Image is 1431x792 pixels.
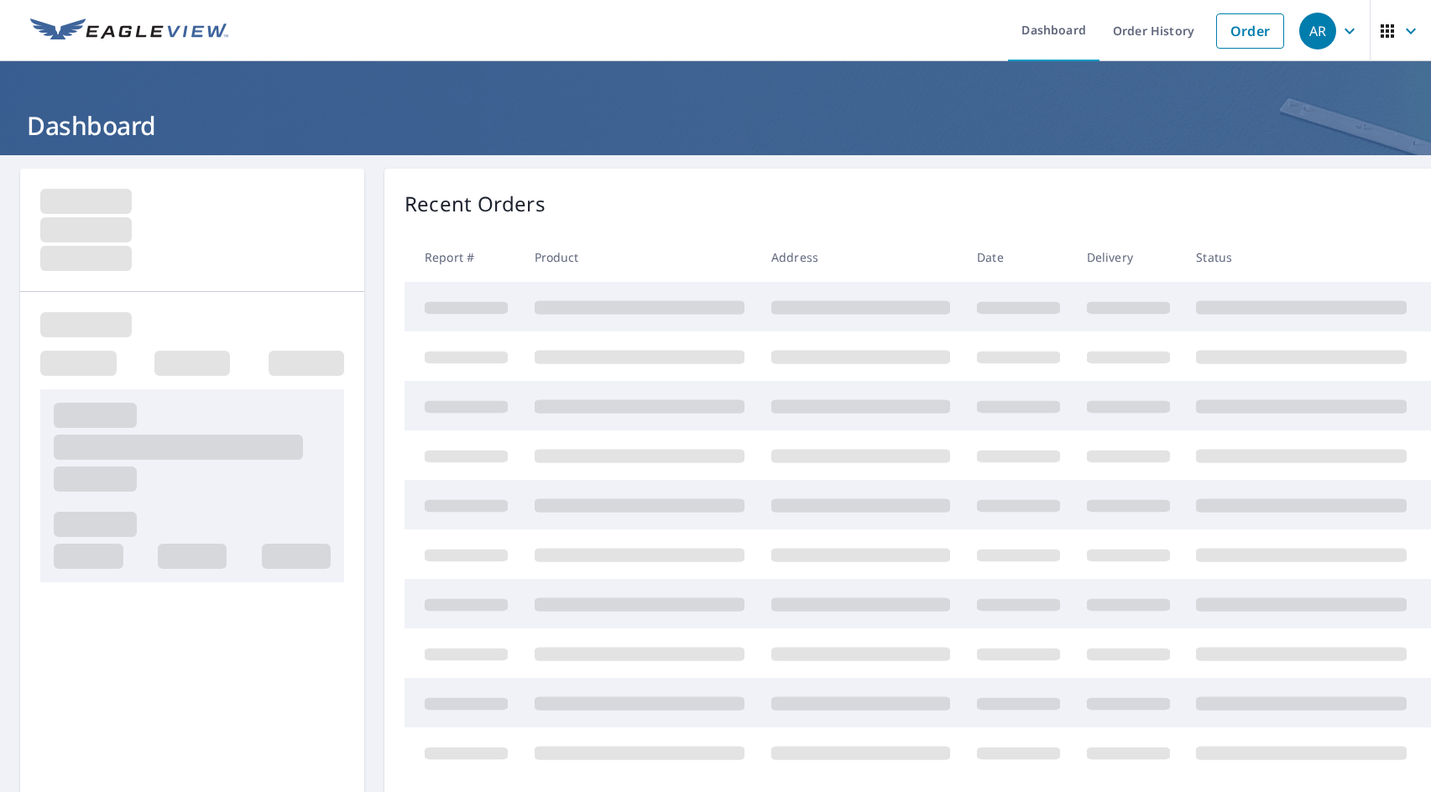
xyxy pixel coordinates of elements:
th: Report # [405,232,521,282]
div: AR [1299,13,1336,49]
th: Address [758,232,964,282]
h1: Dashboard [20,108,1411,143]
img: EV Logo [30,18,228,44]
th: Product [521,232,758,282]
th: Status [1183,232,1420,282]
a: Order [1216,13,1284,49]
th: Delivery [1073,232,1183,282]
p: Recent Orders [405,189,546,219]
th: Date [964,232,1073,282]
